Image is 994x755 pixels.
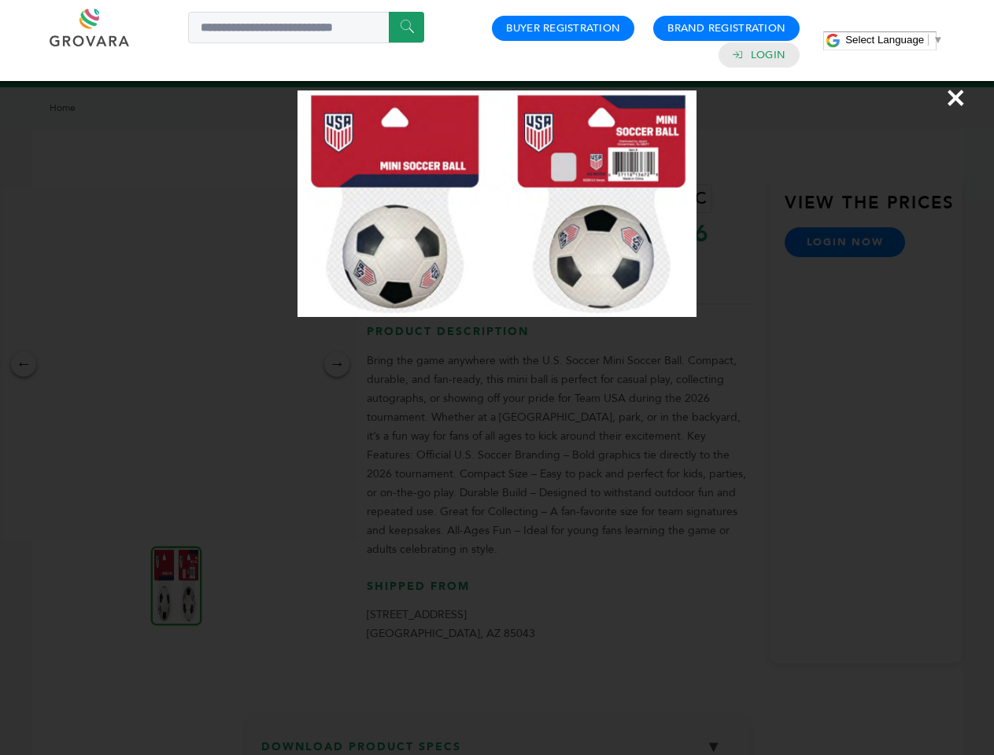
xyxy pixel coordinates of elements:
span: Select Language [845,34,924,46]
span: × [945,75,966,120]
a: Login [751,48,785,62]
span: ▼ [933,34,943,46]
a: Brand Registration [667,21,785,35]
a: Buyer Registration [506,21,620,35]
input: Search a product or brand... [188,12,424,43]
a: Select Language​ [845,34,943,46]
img: Image Preview [297,90,697,317]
